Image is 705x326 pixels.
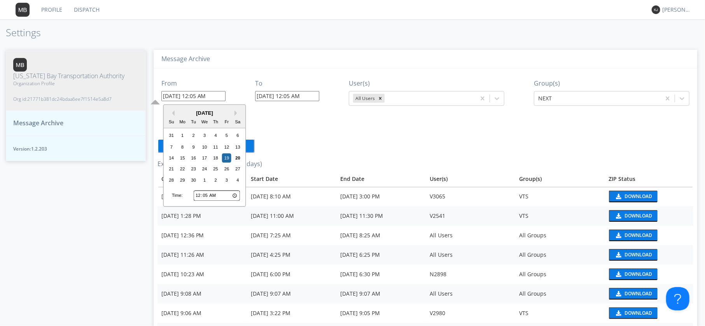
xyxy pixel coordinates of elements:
button: Download [609,288,658,300]
h3: Group(s) [534,80,689,87]
div: Choose Friday, September 5th, 2025 [222,131,231,140]
h3: Message Archive [161,56,689,63]
div: All Users [430,231,511,239]
div: Choose Monday, September 1st, 2025 [178,131,187,140]
div: Choose Thursday, September 4th, 2025 [211,131,220,140]
div: [DATE] 6:25 PM [340,251,422,259]
div: Choose Monday, September 8th, 2025 [178,142,187,152]
img: download media button [615,310,621,316]
div: [DATE] 3:01 PM [161,193,243,200]
h3: Export History (expires after 2 days) [157,161,693,168]
button: Download [609,191,658,202]
th: User(s) [426,171,515,187]
div: All Groups [519,251,601,259]
button: Download [609,268,658,280]
img: download media button [615,233,621,238]
div: Choose Monday, September 29th, 2025 [178,175,187,185]
div: Choose Friday, September 12th, 2025 [222,142,231,152]
div: [DATE] 11:30 PM [340,212,422,220]
img: download media button [615,252,621,258]
div: All Users [353,94,376,103]
div: Choose Tuesday, September 2nd, 2025 [189,131,198,140]
button: Download [609,210,658,222]
button: Download [609,249,658,261]
img: download media button [615,272,621,277]
div: Mo [178,117,187,127]
div: [DATE] 3:00 PM [340,193,422,200]
div: Choose Thursday, September 18th, 2025 [211,153,220,163]
div: VTS [519,193,601,200]
span: Version: 1.2.203 [13,145,138,152]
div: VTS [519,212,601,220]
th: Toggle SortBy [605,171,693,187]
div: We [200,117,209,127]
div: Tu [189,117,198,127]
button: Download [609,230,658,241]
div: All Groups [519,290,601,298]
div: [DATE] 10:23 AM [161,270,243,278]
div: Download [625,272,652,277]
div: [DATE] 9:07 AM [251,290,332,298]
span: [US_STATE] Bay Transportation Authority [13,72,124,81]
div: Choose Tuesday, September 9th, 2025 [189,142,198,152]
div: [DATE] 9:08 AM [161,290,243,298]
th: Toggle SortBy [157,171,247,187]
div: V2541 [430,212,511,220]
div: Choose Tuesday, September 16th, 2025 [189,153,198,163]
button: Download [609,307,658,319]
div: N2898 [430,270,511,278]
div: Choose Friday, September 19th, 2025 [222,153,231,163]
div: [DATE] 4:25 PM [251,251,332,259]
div: Choose Saturday, September 6th, 2025 [233,131,243,140]
div: All Groups [519,231,601,239]
div: Choose Sunday, September 14th, 2025 [167,153,176,163]
div: VTS [519,309,601,317]
div: [DATE] 1:28 PM [161,212,243,220]
div: [DATE] 11:00 AM [251,212,332,220]
div: Choose Wednesday, September 3rd, 2025 [200,131,209,140]
img: 373638.png [652,5,660,14]
div: Download [625,194,652,199]
div: [DATE] 6:00 PM [251,270,332,278]
div: [DATE] 3:22 PM [251,309,332,317]
a: download media buttonDownload [609,210,689,222]
div: [DATE] 12:36 PM [161,231,243,239]
img: 373638.png [13,58,27,72]
h3: From [161,80,226,87]
div: [DATE] 9:06 AM [161,309,243,317]
div: Download [625,291,652,296]
div: Choose Wednesday, October 1st, 2025 [200,175,209,185]
th: Toggle SortBy [247,171,336,187]
div: Choose Thursday, October 2nd, 2025 [211,175,220,185]
h3: User(s) [349,80,504,87]
div: [PERSON_NAME] [662,6,691,14]
button: Create Zip [157,139,255,153]
div: [DATE] [164,109,245,117]
img: download media button [615,194,621,199]
div: Choose Saturday, September 20th, 2025 [233,153,243,163]
iframe: Toggle Customer Support [666,287,689,310]
div: Choose Wednesday, September 17th, 2025 [200,153,209,163]
input: Time [194,191,240,201]
div: [DATE] 6:30 PM [340,270,422,278]
img: download media button [615,291,621,296]
button: Next Month [234,110,240,116]
button: Message Archive [6,110,146,136]
button: [US_STATE] Bay Transportation AuthorityOrganization ProfileOrg id:21771b381dc24bdaa6ee7f1514e5a8d7 [6,50,146,111]
span: Org id: 21771b381dc24bdaa6ee7f1514e5a8d7 [13,96,124,102]
div: Su [167,117,176,127]
button: Previous Month [169,110,175,116]
img: 373638.png [16,3,30,17]
button: Version:1.2.203 [6,136,146,161]
div: Choose Saturday, October 4th, 2025 [233,175,243,185]
div: V3065 [430,193,511,200]
a: download media buttonDownload [609,230,689,241]
h3: To [255,80,319,87]
div: Choose Thursday, September 11th, 2025 [211,142,220,152]
div: Choose Sunday, August 31st, 2025 [167,131,176,140]
div: All Groups [519,270,601,278]
div: Remove All Users [376,94,385,103]
th: Group(s) [515,171,605,187]
div: Download [625,311,652,315]
th: Toggle SortBy [336,171,426,187]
